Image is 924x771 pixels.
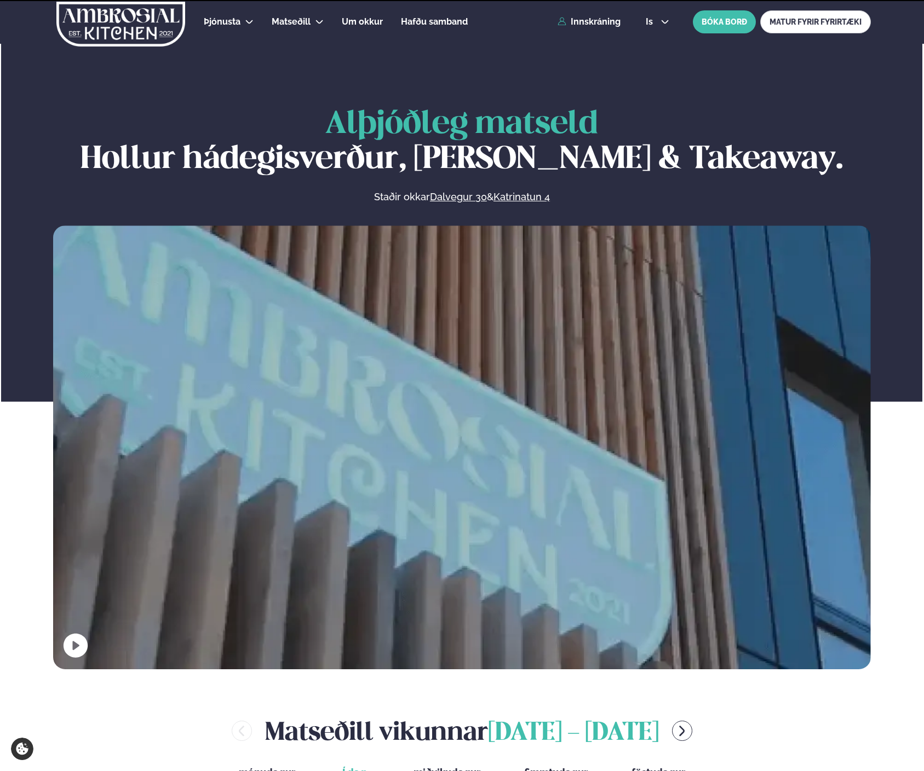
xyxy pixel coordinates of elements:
h1: Hollur hádegisverður, [PERSON_NAME] & Takeaway. [53,107,871,177]
span: [DATE] - [DATE] [488,721,659,745]
button: menu-btn-right [672,721,692,741]
a: Um okkur [342,15,383,28]
a: Katrinatun 4 [493,190,550,204]
span: Þjónusta [204,16,240,27]
button: BÓKA BORÐ [693,10,756,33]
button: is [637,18,678,26]
span: Alþjóðleg matseld [325,109,598,140]
span: Um okkur [342,16,383,27]
a: Matseðill [272,15,311,28]
button: menu-btn-left [232,721,252,741]
span: is [646,18,656,26]
span: Matseðill [272,16,311,27]
a: MATUR FYRIR FYRIRTÆKI [760,10,871,33]
h2: Matseðill vikunnar [265,713,659,749]
img: logo [55,2,186,47]
a: Hafðu samband [401,15,468,28]
p: Staðir okkar & [255,190,669,204]
span: Hafðu samband [401,16,468,27]
a: Innskráning [558,17,621,27]
a: Cookie settings [11,738,33,760]
a: Þjónusta [204,15,240,28]
a: Dalvegur 30 [430,190,487,204]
